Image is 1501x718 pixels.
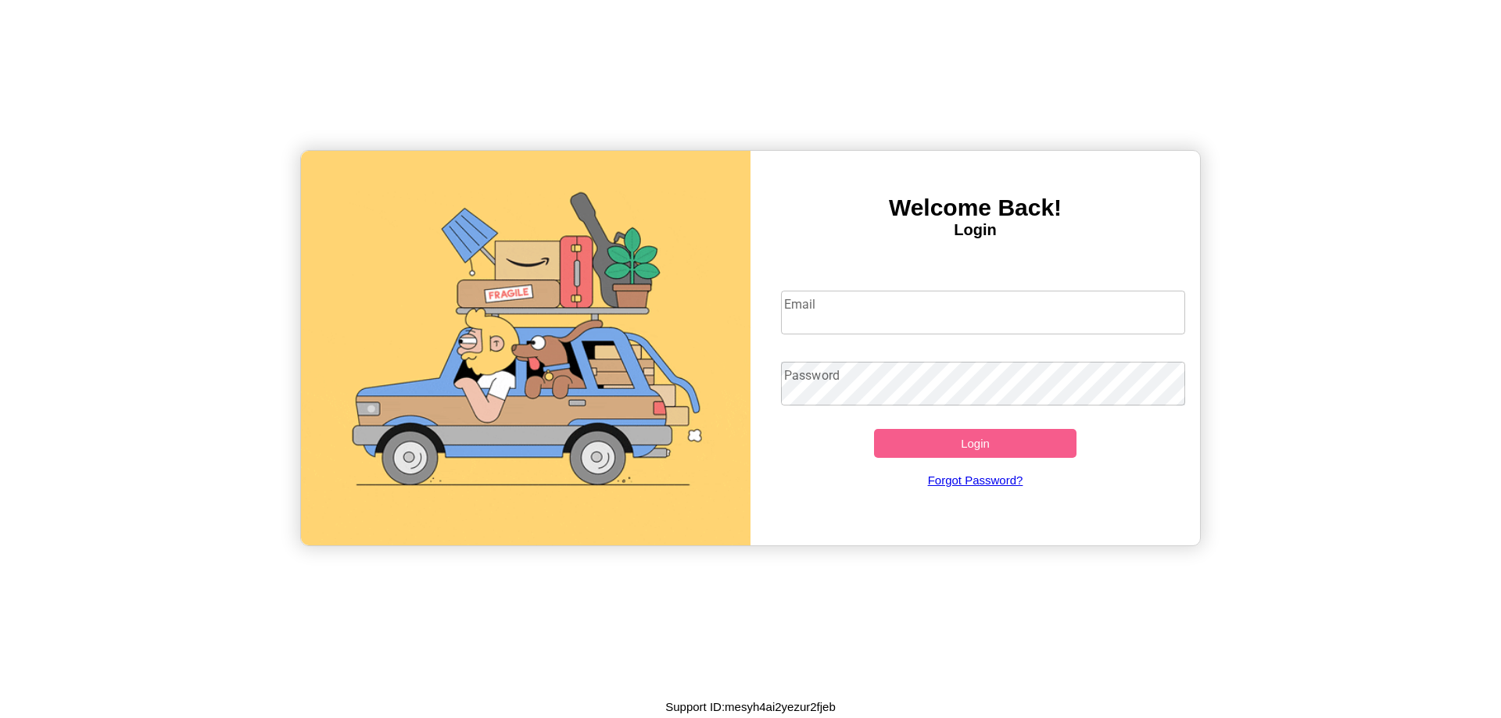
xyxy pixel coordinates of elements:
h4: Login [750,221,1200,239]
img: gif [301,151,750,545]
a: Forgot Password? [773,458,1178,502]
h3: Welcome Back! [750,195,1200,221]
button: Login [874,429,1076,458]
p: Support ID: mesyh4ai2yezur2fjeb [665,696,836,717]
